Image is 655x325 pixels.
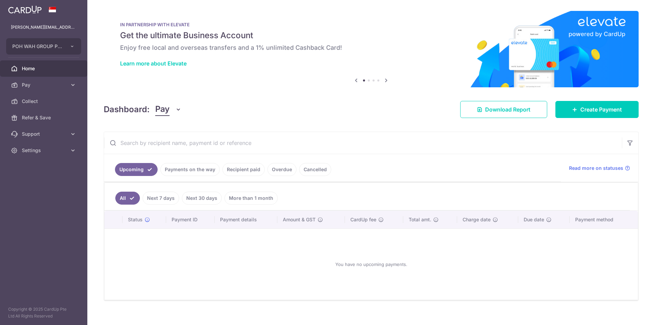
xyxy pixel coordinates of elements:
[350,216,376,223] span: CardUp fee
[6,38,81,55] button: POH WAH GROUP PTE. LTD.
[299,163,331,176] a: Cancelled
[215,211,277,228] th: Payment details
[182,192,222,205] a: Next 30 days
[143,192,179,205] a: Next 7 days
[555,101,639,118] a: Create Payment
[115,163,158,176] a: Upcoming
[22,65,67,72] span: Home
[120,22,622,27] p: IN PARTNERSHIP WITH ELEVATE
[409,216,431,223] span: Total amt.
[155,103,170,116] span: Pay
[8,5,42,14] img: CardUp
[580,105,622,114] span: Create Payment
[460,101,547,118] a: Download Report
[166,211,215,228] th: Payment ID
[22,131,67,137] span: Support
[11,24,76,31] p: [PERSON_NAME][EMAIL_ADDRESS][DOMAIN_NAME]
[569,165,623,172] span: Read more on statuses
[120,30,622,41] h5: Get the ultimate Business Account
[120,44,622,52] h6: Enjoy free local and overseas transfers and a 1% unlimited Cashback Card!
[22,98,67,105] span: Collect
[115,192,140,205] a: All
[224,192,278,205] a: More than 1 month
[485,105,530,114] span: Download Report
[524,216,544,223] span: Due date
[22,82,67,88] span: Pay
[104,103,150,116] h4: Dashboard:
[128,216,143,223] span: Status
[113,234,630,294] div: You have no upcoming payments.
[569,165,630,172] a: Read more on statuses
[267,163,296,176] a: Overdue
[283,216,316,223] span: Amount & GST
[120,60,187,67] a: Learn more about Elevate
[463,216,491,223] span: Charge date
[22,114,67,121] span: Refer & Save
[104,132,622,154] input: Search by recipient name, payment id or reference
[160,163,220,176] a: Payments on the way
[155,103,181,116] button: Pay
[12,43,63,50] span: POH WAH GROUP PTE. LTD.
[22,147,67,154] span: Settings
[104,11,639,87] img: Renovation banner
[570,211,638,228] th: Payment method
[222,163,265,176] a: Recipient paid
